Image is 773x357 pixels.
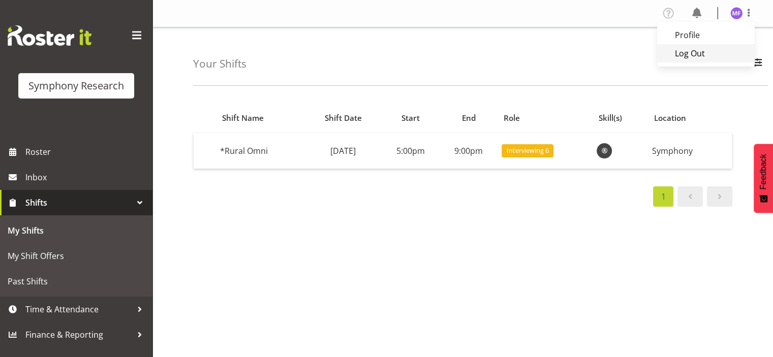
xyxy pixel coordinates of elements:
[657,26,755,44] a: Profile
[3,243,150,269] a: My Shift Offers
[25,170,147,185] span: Inbox
[216,133,304,169] td: *Rural Omni
[28,78,124,93] div: Symphony Research
[8,248,145,264] span: My Shift Offers
[325,112,362,124] span: Shift Date
[759,154,768,189] span: Feedback
[305,133,382,169] td: [DATE]
[440,133,498,169] td: 9:00pm
[401,112,420,124] span: Start
[25,302,132,317] span: Time & Attendance
[754,144,773,213] button: Feedback - Show survey
[25,327,132,342] span: Finance & Reporting
[507,146,549,155] span: Interviewing 6
[730,7,743,19] img: megan-fahaivalu1907.jpg
[8,223,145,238] span: My Shifts
[193,58,246,70] h4: Your Shifts
[648,133,732,169] td: Symphony
[222,112,264,124] span: Shift Name
[504,112,520,124] span: Role
[599,112,622,124] span: Skill(s)
[747,53,768,75] button: Filter Employees
[382,133,440,169] td: 5:00pm
[25,195,132,210] span: Shifts
[25,144,147,159] span: Roster
[8,25,91,46] img: Rosterit website logo
[657,44,755,62] a: Log Out
[8,274,145,289] span: Past Shifts
[3,218,150,243] a: My Shifts
[654,112,686,124] span: Location
[3,269,150,294] a: Past Shifts
[462,112,476,124] span: End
